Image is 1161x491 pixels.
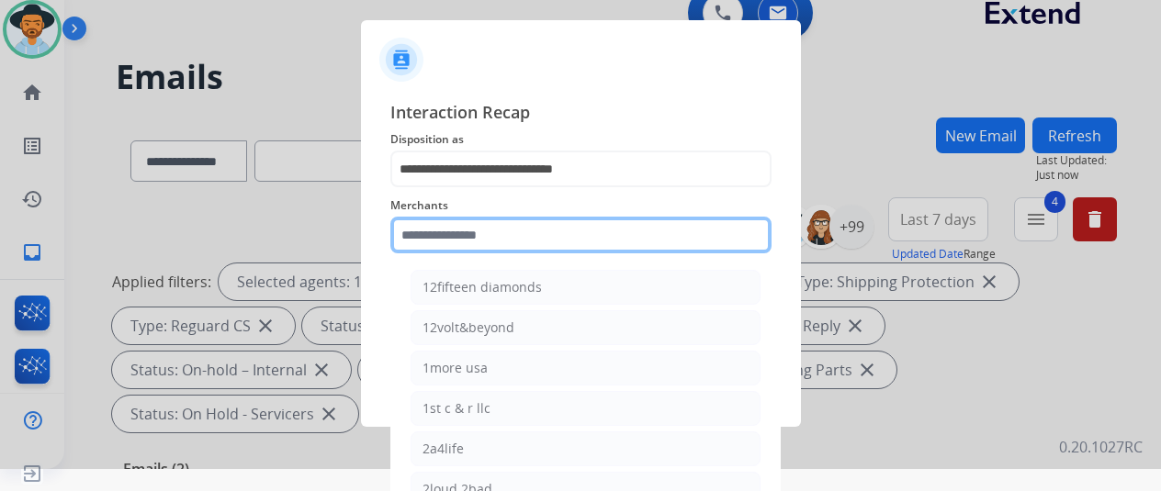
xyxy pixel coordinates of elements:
span: Merchants [390,195,772,217]
div: 12fifteen diamonds [423,278,542,296]
div: 12volt&beyond [423,318,514,337]
p: 0.20.1027RC [1059,436,1143,458]
span: Interaction Recap [390,99,772,128]
div: 2a4life [423,440,464,458]
div: 1st c & r llc [423,399,490,418]
div: 1more usa [423,359,488,377]
img: contactIcon [379,38,423,82]
span: Disposition as [390,128,772,151]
